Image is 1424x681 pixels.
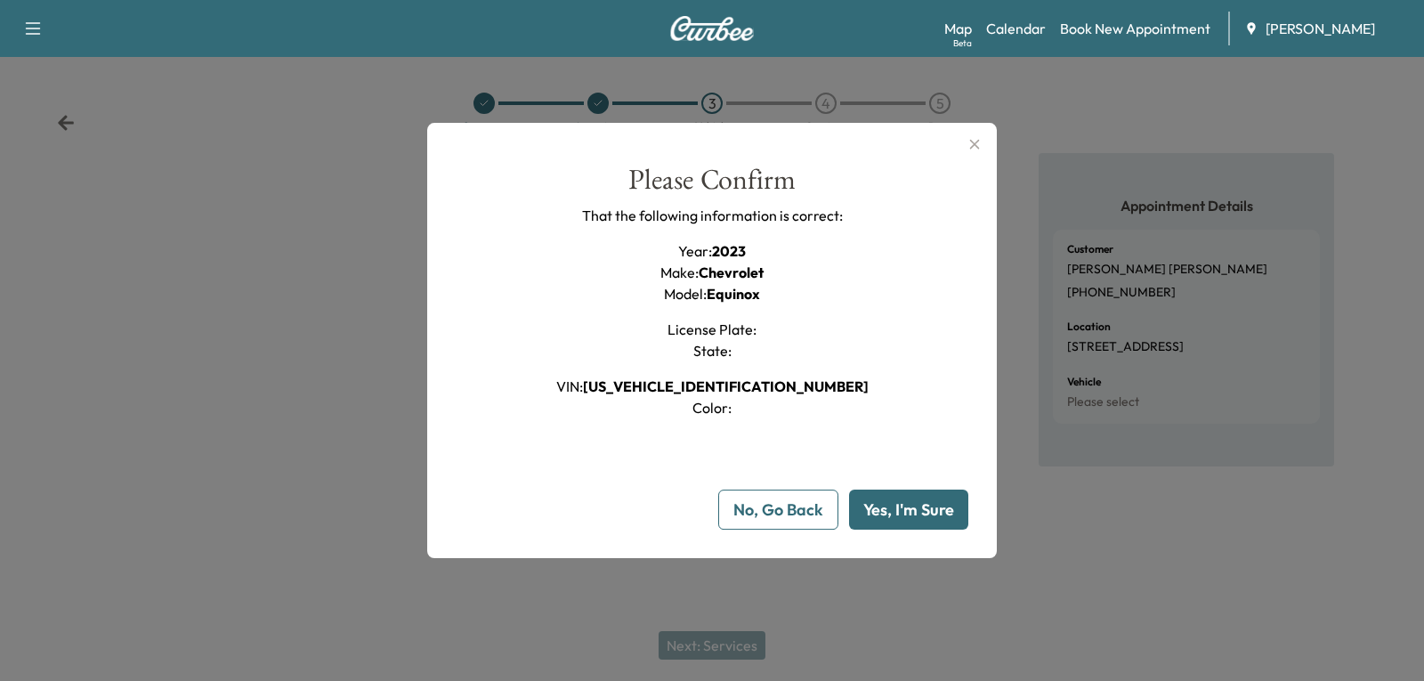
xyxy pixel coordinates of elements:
h1: State : [693,340,732,361]
h1: Year : [678,240,746,262]
h1: Make : [660,262,764,283]
h1: Color : [692,397,732,418]
a: Book New Appointment [1060,18,1210,39]
span: [US_VEHICLE_IDENTIFICATION_NUMBER] [583,377,869,395]
img: Curbee Logo [669,16,755,41]
a: MapBeta [944,18,972,39]
span: Equinox [707,285,760,303]
div: Beta [953,36,972,50]
button: No, Go Back [718,490,838,530]
h1: License Plate : [667,319,756,340]
button: Yes, I'm Sure [849,490,968,530]
h1: VIN : [556,376,869,397]
h1: Model : [664,283,760,304]
p: That the following information is correct: [582,205,843,226]
div: Please Confirm [628,166,796,206]
span: [PERSON_NAME] [1266,18,1375,39]
span: 2023 [712,242,746,260]
a: Calendar [986,18,1046,39]
span: Chevrolet [699,263,764,281]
